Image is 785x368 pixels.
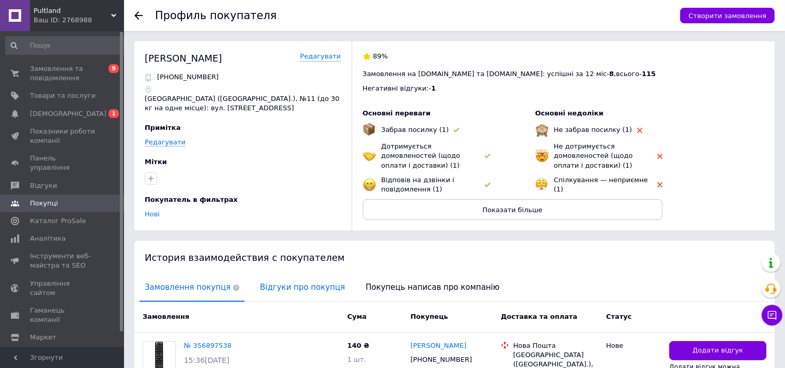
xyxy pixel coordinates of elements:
span: Основні переваги [363,109,431,117]
span: 1 [431,84,436,92]
span: Панель управління [30,154,96,172]
span: Показати більше [483,206,543,214]
button: Створити замовлення [680,8,775,23]
button: Показати більше [363,199,663,220]
span: 1 [109,109,119,118]
span: Відповів на дзвінки і повідомлення (1) [381,176,454,193]
span: Відгуки [30,181,57,190]
img: rating-tag-type [657,154,663,159]
div: Нова Пошта [513,341,598,350]
button: Додати відгук [669,341,766,360]
div: [PERSON_NAME] [145,52,222,65]
span: Статус [606,313,632,320]
input: Пошук [5,36,128,55]
span: Аналітика [30,234,66,243]
span: Доставка та оплата [501,313,577,320]
span: 115 [642,70,656,78]
span: Управління сайтом [30,279,96,298]
span: 89% [373,52,388,60]
div: [PHONE_NUMBER] [408,353,474,366]
div: Покупатель в фильтрах [145,195,338,204]
span: Замовлення на [DOMAIN_NAME] та [DOMAIN_NAME]: успішні за 12 міс - , всього - [363,70,656,78]
span: Мітки [145,158,167,166]
a: Редагувати [300,52,341,62]
img: emoji [535,149,549,163]
img: rating-tag-type [637,128,642,133]
img: rating-tag-type [657,182,663,187]
span: Додати відгук [692,346,743,356]
img: emoji [363,178,376,192]
span: Створити замовлення [688,12,766,20]
span: Відгуки про покупця [255,274,350,301]
span: Покупці [30,199,58,208]
span: История взаимодействия с покупателем [145,252,345,263]
span: Негативні відгуки: - [363,84,432,92]
span: 9 [109,64,119,73]
span: Інструменти веб-майстра та SEO [30,252,96,270]
span: Каталог ProSale [30,216,86,226]
span: Маркет [30,333,56,342]
img: emoji [535,123,549,137]
span: Не дотримується домовленостей (щодо оплати і доставки) (1) [554,142,633,169]
div: Нове [606,341,661,350]
p: [PHONE_NUMBER] [157,72,219,82]
span: Примітка [145,124,181,131]
img: rating-tag-type [485,183,490,187]
span: Забрав посилку (1) [381,126,449,134]
span: Замовлення та повідомлення [30,64,96,83]
span: Дотримується домовленостей (щодо оплати і доставки) (1) [381,142,460,169]
span: 140 ₴ [347,342,370,349]
span: Не забрав посилку (1) [554,126,632,134]
span: Pultland [34,6,111,16]
span: [DEMOGRAPHIC_DATA] [30,109,106,119]
span: Замовлення покупця [140,274,244,301]
img: rating-tag-type [485,154,490,158]
span: Замовлення [143,313,189,320]
button: Чат з покупцем [762,305,782,326]
span: Покупець [410,313,448,320]
h1: Профиль покупателя [155,9,277,22]
span: Спілкування — неприємне (1) [554,176,648,193]
a: Редагувати [145,138,186,146]
div: Ваш ID: 2768988 [34,16,124,25]
img: emoji [535,178,548,190]
a: [PERSON_NAME] [410,341,466,351]
span: Товари та послуги [30,91,96,100]
img: emoji [363,123,375,136]
img: rating-tag-type [454,128,459,133]
img: emoji [363,149,376,163]
span: Гаманець компанії [30,306,96,325]
span: Показники роботи компанії [30,127,96,145]
a: Нові [145,210,160,218]
a: № 356897538 [184,342,232,349]
p: [GEOGRAPHIC_DATA] ([GEOGRAPHIC_DATA].), №11 (до 30 кг на одне місце): вул. [STREET_ADDRESS] [145,94,341,113]
span: 8 [609,70,614,78]
span: Основні недоліки [535,109,604,117]
div: Повернутися назад [134,11,143,20]
span: 1 шт. [347,356,366,363]
span: 15:36[DATE] [184,356,229,364]
span: Покупець написав про компанію [361,274,505,301]
span: Cума [347,313,366,320]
